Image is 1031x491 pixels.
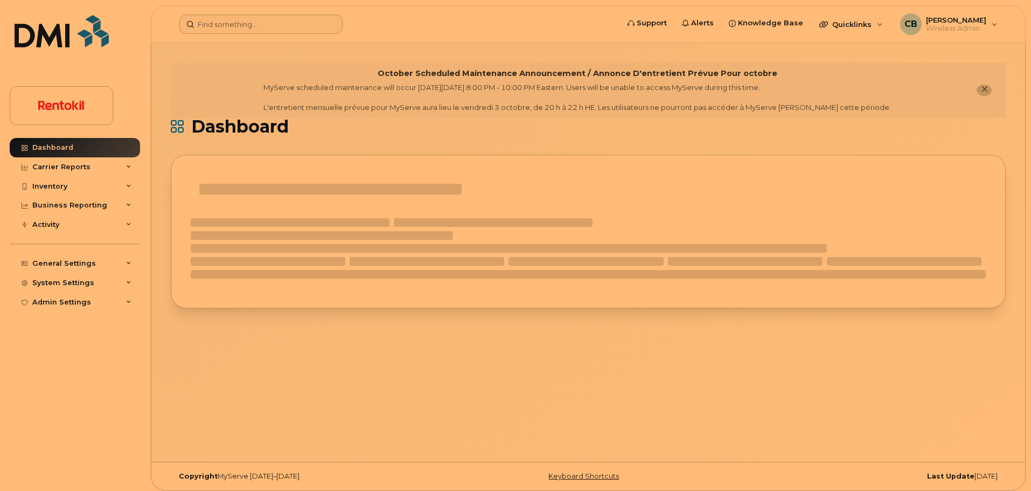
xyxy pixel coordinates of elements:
div: MyServe [DATE]–[DATE] [171,472,449,481]
div: [DATE] [727,472,1006,481]
span: Dashboard [191,119,289,135]
div: October Scheduled Maintenance Announcement / Annonce D'entretient Prévue Pour octobre [378,68,777,79]
strong: Copyright [179,472,218,480]
div: MyServe scheduled maintenance will occur [DATE][DATE] 8:00 PM - 10:00 PM Eastern. Users will be u... [263,82,891,113]
strong: Last Update [927,472,974,480]
a: Keyboard Shortcuts [548,472,619,480]
button: close notification [977,85,992,96]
